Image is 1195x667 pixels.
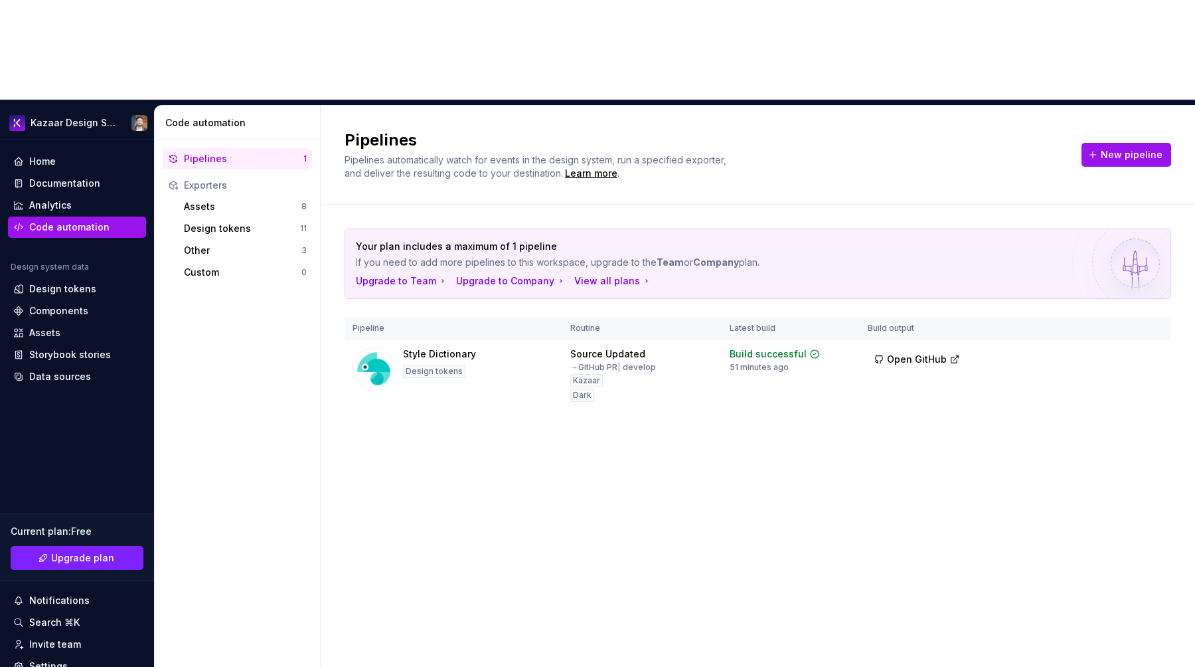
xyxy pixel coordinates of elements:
[8,195,146,216] a: Analytics
[562,318,722,339] th: Routine
[345,318,562,339] th: Pipeline
[8,322,146,343] a: Assets
[570,374,603,387] div: Kazaar
[574,274,652,288] button: View all plans
[29,638,81,651] div: Invite team
[403,365,465,378] div: Design tokens
[29,304,88,318] div: Components
[8,217,146,238] a: Code automation
[300,223,307,234] div: 11
[570,389,594,402] div: Dark
[184,266,301,279] div: Custom
[11,546,143,570] a: Upgrade plan
[8,590,146,611] button: Notifications
[887,353,947,366] span: Open GitHub
[693,256,739,268] strong: Company
[29,177,100,190] div: Documentation
[8,151,146,172] a: Home
[29,282,96,296] div: Design tokens
[29,594,90,607] div: Notifications
[184,200,301,213] div: Assets
[403,347,476,361] div: Style Dictionary
[165,116,315,130] div: Code automation
[131,115,147,131] img: Frederic
[11,525,143,538] div: Current plan : Free
[184,244,301,257] div: Other
[8,634,146,655] a: Invite team
[3,108,151,137] button: Kazaar Design SystemFrederic
[722,318,860,339] th: Latest build
[179,196,312,217] button: Assets8
[29,326,60,339] div: Assets
[8,278,146,300] a: Design tokens
[29,616,80,629] div: Search ⌘K
[617,362,621,372] span: |
[563,169,619,179] span: .
[303,153,307,164] div: 1
[730,362,789,373] div: 51 minutes ago
[9,115,25,131] img: 430d0a0e-ca13-4282-b224-6b37fab85464.png
[31,116,116,130] div: Kazaar Design System
[456,274,566,288] button: Upgrade to Company
[179,262,312,283] button: Custom0
[179,240,312,261] button: Other3
[179,218,312,239] button: Design tokens11
[565,167,617,180] a: Learn more
[11,262,89,272] div: Design system data
[29,199,72,212] div: Analytics
[657,256,684,268] strong: Team
[29,370,91,383] div: Data sources
[8,344,146,365] a: Storybook stories
[163,148,312,169] button: Pipelines1
[860,318,977,339] th: Build output
[868,347,966,371] button: Open GitHub
[8,173,146,194] a: Documentation
[570,362,656,373] div: → GitHub PR develop
[301,245,307,256] div: 3
[184,222,300,235] div: Design tokens
[730,347,807,361] div: Build successful
[570,347,645,361] div: Source Updated
[184,179,307,192] div: Exporters
[51,551,114,565] span: Upgrade plan
[29,221,110,234] div: Code automation
[8,300,146,322] a: Components
[301,267,307,278] div: 0
[345,154,729,179] span: Pipelines automatically watch for events in the design system, run a specified exporter, and deli...
[1101,148,1162,161] span: New pipeline
[356,240,1067,253] p: Your plan includes a maximum of 1 pipeline
[29,348,111,361] div: Storybook stories
[29,155,56,168] div: Home
[356,274,448,288] button: Upgrade to Team
[184,152,303,165] div: Pipelines
[1081,143,1171,167] button: New pipeline
[345,130,1066,151] h2: Pipelines
[868,355,966,367] a: Open GitHub
[301,201,307,212] div: 8
[356,256,1067,269] p: If you need to add more pipelines to this workspace, upgrade to the or plan.
[8,366,146,387] a: Data sources
[8,612,146,633] button: Search ⌘K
